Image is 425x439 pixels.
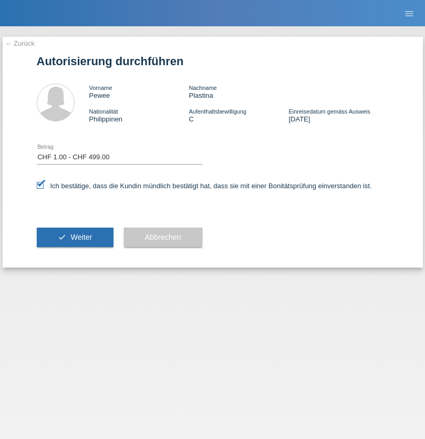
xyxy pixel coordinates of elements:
[89,108,118,115] span: Nationalität
[5,39,35,47] a: ← Zurück
[58,233,66,241] i: check
[399,10,420,16] a: menu
[89,84,189,99] div: Pewee
[288,108,370,115] span: Einreisedatum gemäss Ausweis
[89,107,189,123] div: Philippinen
[189,107,288,123] div: C
[124,228,202,248] button: Abbrechen
[189,85,216,91] span: Nachname
[37,55,389,68] h1: Autorisierung durchführen
[404,8,414,19] i: menu
[37,182,372,190] label: Ich bestätige, dass die Kundin mündlich bestätigt hat, dass sie mit einer Bonitätsprüfung einvers...
[37,228,113,248] button: check Weiter
[189,84,288,99] div: Plastina
[288,107,388,123] div: [DATE]
[89,85,112,91] span: Vorname
[70,233,92,241] span: Weiter
[145,233,181,241] span: Abbrechen
[189,108,246,115] span: Aufenthaltsbewilligung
